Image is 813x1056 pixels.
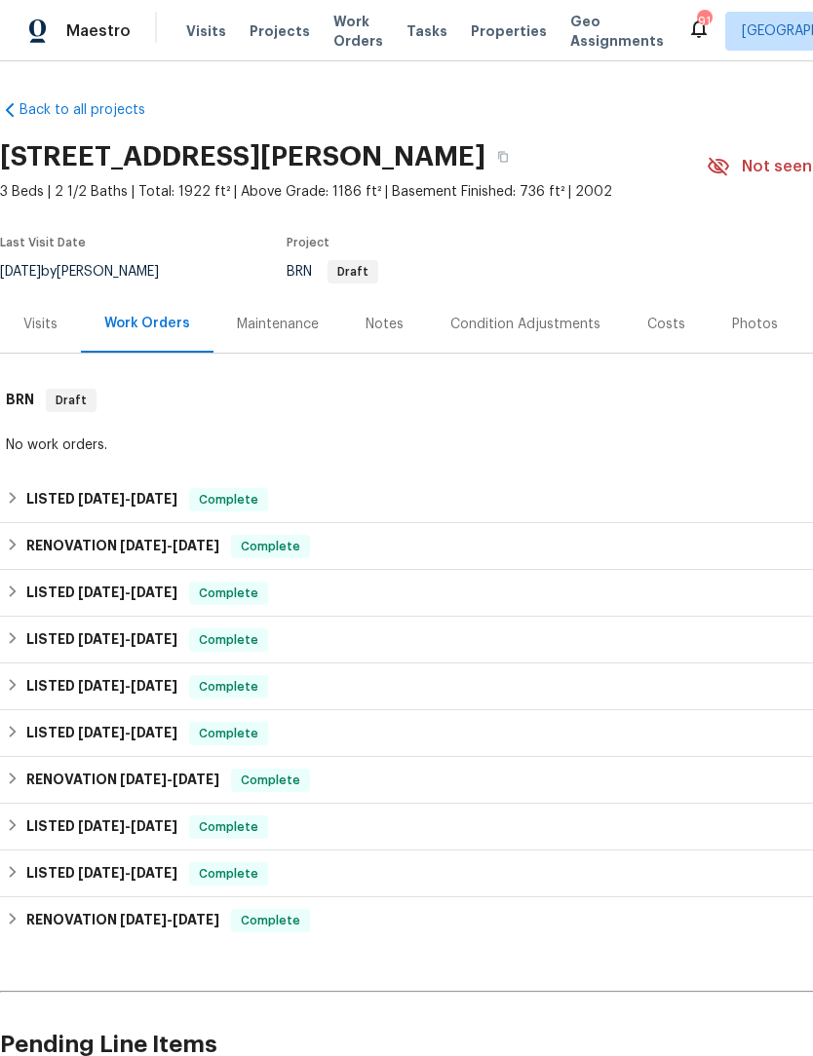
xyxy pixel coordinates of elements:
[233,537,308,556] span: Complete
[78,585,177,599] span: -
[26,722,177,745] h6: LISTED
[26,488,177,511] h6: LISTED
[287,237,329,248] span: Project
[78,866,125,880] span: [DATE]
[66,21,131,41] span: Maestro
[191,490,266,509] span: Complete
[78,679,177,693] span: -
[78,492,125,506] span: [DATE]
[78,632,177,646] span: -
[120,539,219,552] span: -
[471,21,547,41] span: Properties
[78,819,177,833] span: -
[26,862,177,886] h6: LISTED
[191,817,266,837] span: Complete
[78,866,177,880] span: -
[120,913,167,926] span: [DATE]
[647,315,685,334] div: Costs
[131,866,177,880] span: [DATE]
[120,913,219,926] span: -
[131,679,177,693] span: [DATE]
[78,679,125,693] span: [DATE]
[131,726,177,739] span: [DATE]
[233,771,308,790] span: Complete
[26,815,177,839] h6: LISTED
[6,389,34,412] h6: BRN
[131,585,177,599] span: [DATE]
[131,492,177,506] span: [DATE]
[485,139,521,174] button: Copy Address
[366,315,404,334] div: Notes
[26,909,219,932] h6: RENOVATION
[250,21,310,41] span: Projects
[78,632,125,646] span: [DATE]
[450,315,600,334] div: Condition Adjustments
[120,773,167,786] span: [DATE]
[26,582,177,605] h6: LISTED
[120,539,167,552] span: [DATE]
[78,819,125,833] span: [DATE]
[287,265,378,279] span: BRN
[78,585,125,599] span: [DATE]
[732,315,778,334] div: Photos
[173,539,219,552] span: [DATE]
[233,911,308,930] span: Complete
[329,266,376,278] span: Draft
[78,492,177,506] span: -
[191,584,266,603] span: Complete
[26,628,177,652] h6: LISTED
[191,724,266,743] span: Complete
[48,391,95,410] span: Draft
[78,726,125,739] span: [DATE]
[237,315,319,334] div: Maintenance
[26,769,219,792] h6: RENOVATION
[26,675,177,698] h6: LISTED
[191,864,266,884] span: Complete
[186,21,226,41] span: Visits
[173,773,219,786] span: [DATE]
[26,535,219,558] h6: RENOVATION
[131,819,177,833] span: [DATE]
[406,24,447,38] span: Tasks
[191,630,266,650] span: Complete
[333,12,383,51] span: Work Orders
[23,315,58,334] div: Visits
[131,632,177,646] span: [DATE]
[104,314,190,333] div: Work Orders
[78,726,177,739] span: -
[191,677,266,697] span: Complete
[697,12,711,31] div: 91
[570,12,664,51] span: Geo Assignments
[120,773,219,786] span: -
[173,913,219,926] span: [DATE]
